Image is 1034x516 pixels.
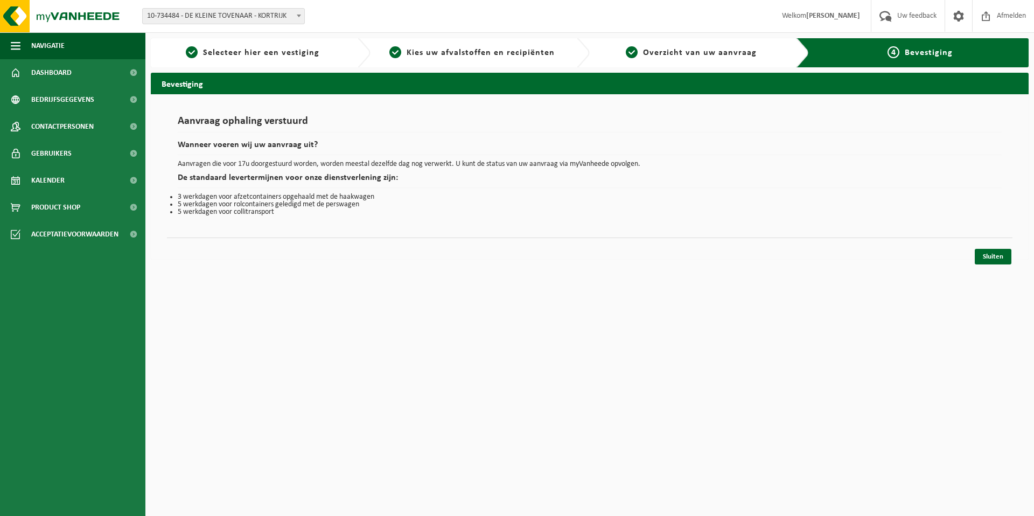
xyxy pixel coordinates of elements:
[178,193,1002,201] li: 3 werkdagen voor afzetcontainers opgehaald met de haakwagen
[151,73,1029,94] h2: Bevestiging
[626,46,638,58] span: 3
[31,221,118,248] span: Acceptatievoorwaarden
[31,59,72,86] span: Dashboard
[156,46,349,59] a: 1Selecteer hier een vestiging
[905,48,953,57] span: Bevestiging
[31,167,65,194] span: Kalender
[31,32,65,59] span: Navigatie
[31,140,72,167] span: Gebruikers
[178,116,1002,133] h1: Aanvraag ophaling verstuurd
[407,48,555,57] span: Kies uw afvalstoffen en recipiënten
[975,249,1011,264] a: Sluiten
[389,46,401,58] span: 2
[31,194,80,221] span: Product Shop
[643,48,757,57] span: Overzicht van uw aanvraag
[806,12,860,20] strong: [PERSON_NAME]
[31,86,94,113] span: Bedrijfsgegevens
[595,46,788,59] a: 3Overzicht van uw aanvraag
[142,8,305,24] span: 10-734484 - DE KLEINE TOVENAAR - KORTRIJK
[178,208,1002,216] li: 5 werkdagen voor collitransport
[178,161,1002,168] p: Aanvragen die voor 17u doorgestuurd worden, worden meestal dezelfde dag nog verwerkt. U kunt de s...
[186,46,198,58] span: 1
[376,46,569,59] a: 2Kies uw afvalstoffen en recipiënten
[143,9,304,24] span: 10-734484 - DE KLEINE TOVENAAR - KORTRIJK
[203,48,319,57] span: Selecteer hier een vestiging
[178,201,1002,208] li: 5 werkdagen voor rolcontainers geledigd met de perswagen
[888,46,899,58] span: 4
[178,141,1002,155] h2: Wanneer voeren wij uw aanvraag uit?
[178,173,1002,188] h2: De standaard levertermijnen voor onze dienstverlening zijn:
[31,113,94,140] span: Contactpersonen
